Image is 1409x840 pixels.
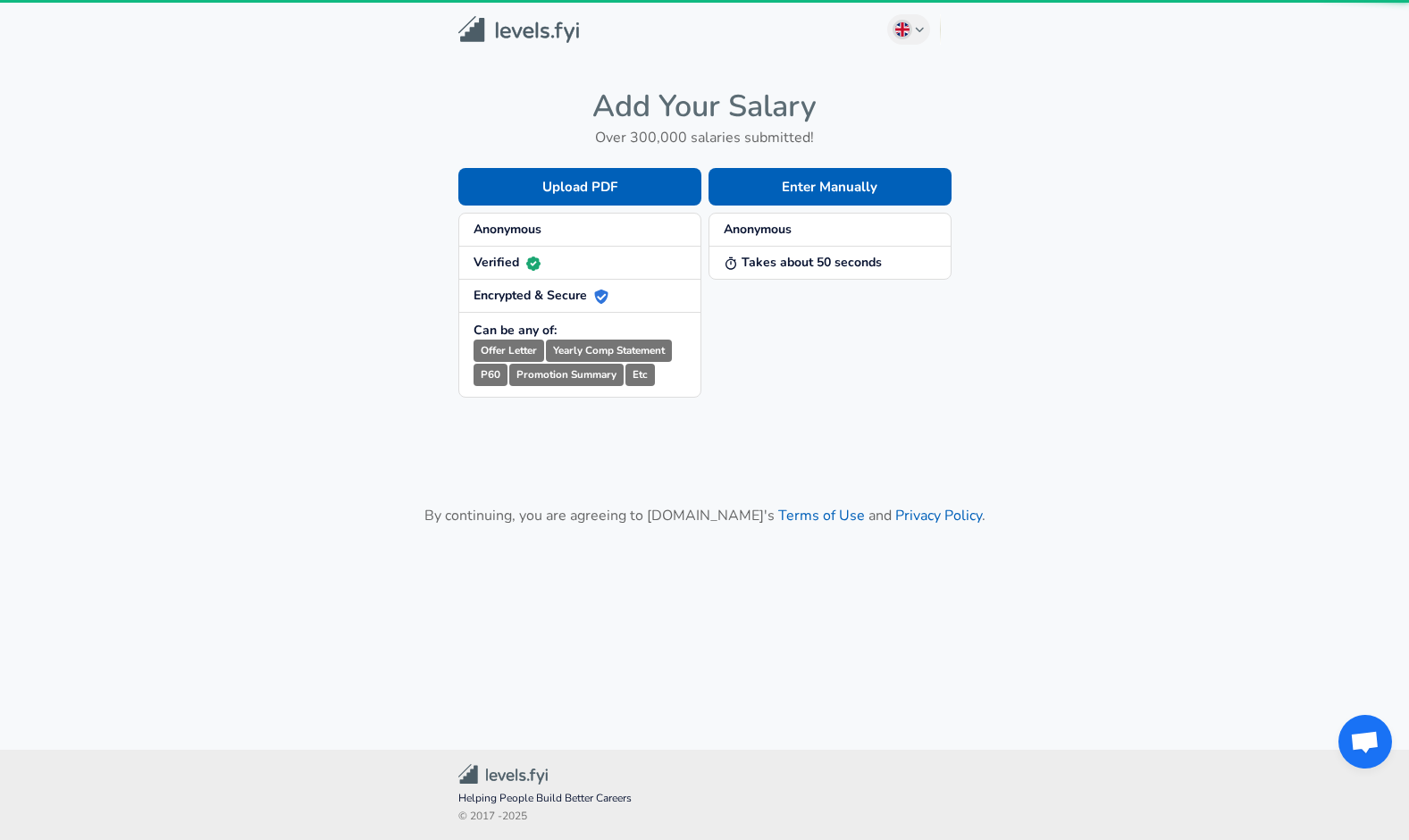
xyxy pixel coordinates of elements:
small: Yearly Comp Statement [546,340,672,362]
strong: Verified [474,254,541,271]
span: © 2017 - 2025 [458,808,952,826]
strong: Anonymous [474,221,541,238]
small: Offer Letter [474,340,544,362]
button: Enter Manually [709,168,952,206]
strong: Encrypted & Secure [474,287,608,304]
a: Terms of Use [778,506,865,525]
strong: Anonymous [724,221,792,238]
small: P60 [474,364,507,386]
small: Promotion Summary [509,364,624,386]
button: Upload PDF [458,168,701,206]
h4: Add Your Salary [458,88,952,125]
h6: Over 300,000 salaries submitted! [458,125,952,150]
strong: Can be any of: [474,322,557,339]
small: Etc [625,364,655,386]
a: Privacy Policy [895,506,982,525]
strong: Takes about 50 seconds [724,254,882,271]
img: English (UK) [895,22,910,37]
div: Open chat [1338,715,1392,769]
button: English (UK) [887,14,930,45]
img: Levels.fyi Community [458,764,548,785]
img: Levels.fyi [458,16,579,44]
span: Helping People Build Better Careers [458,790,952,808]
